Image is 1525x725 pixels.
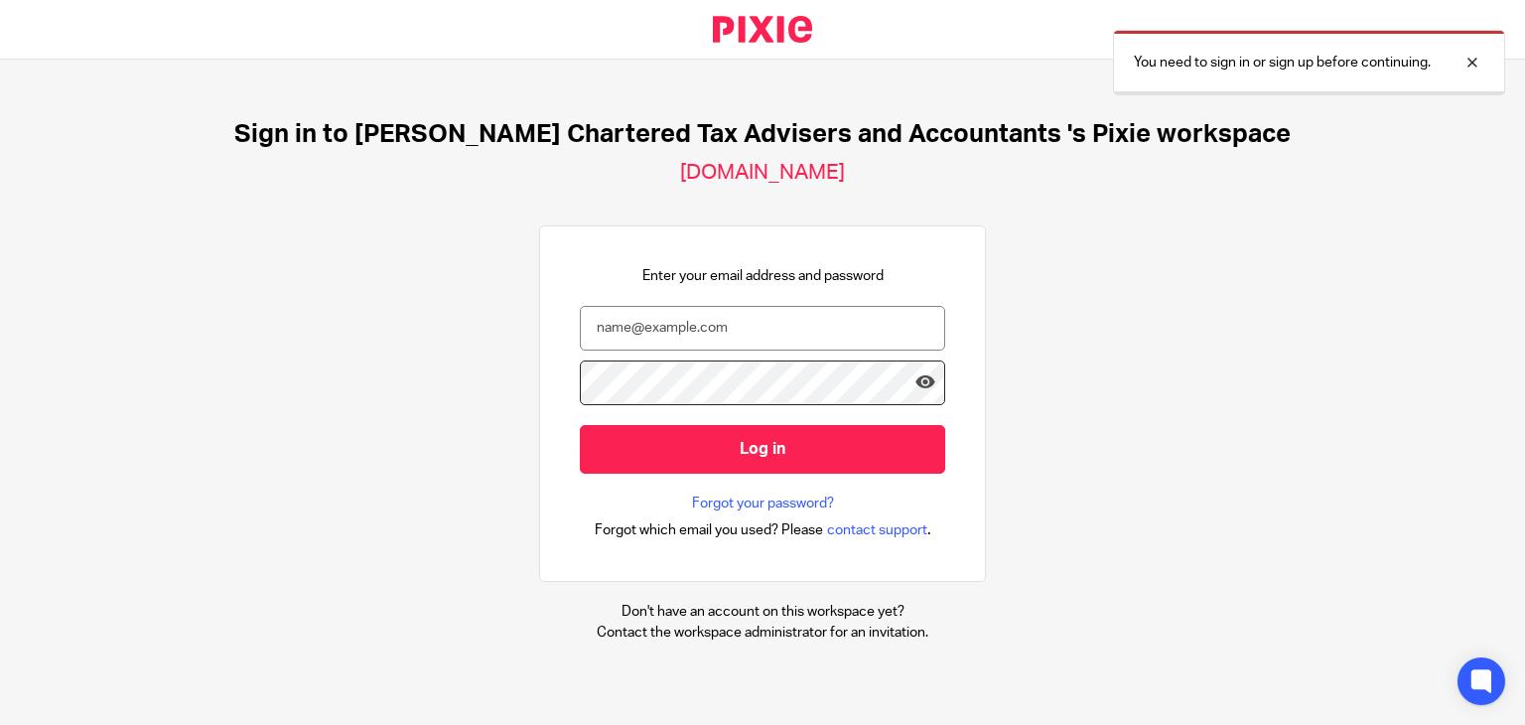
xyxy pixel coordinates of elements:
[680,160,845,186] h2: [DOMAIN_NAME]
[642,266,884,286] p: Enter your email address and password
[597,623,928,643] p: Contact the workspace administrator for an invitation.
[1134,53,1431,72] p: You need to sign in or sign up before continuing.
[597,602,928,622] p: Don't have an account on this workspace yet?
[234,119,1291,150] h1: Sign in to [PERSON_NAME] Chartered Tax Advisers and Accountants 's Pixie workspace
[580,425,945,474] input: Log in
[692,494,834,513] a: Forgot your password?
[580,306,945,351] input: name@example.com
[595,520,823,540] span: Forgot which email you used? Please
[827,520,927,540] span: contact support
[595,518,931,541] div: .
